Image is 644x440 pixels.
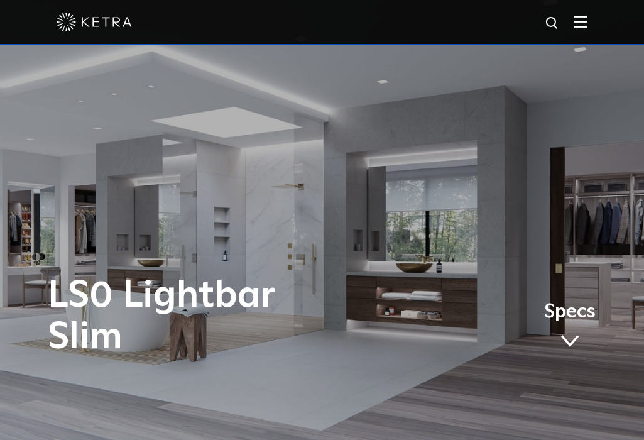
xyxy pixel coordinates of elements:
[57,13,132,31] img: ketra-logo-2019-white
[574,16,587,28] img: Hamburger%20Nav.svg
[544,303,596,352] a: Specs
[544,303,596,321] span: Specs
[545,16,560,31] img: search icon
[48,275,403,358] h1: LS0 Lightbar Slim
